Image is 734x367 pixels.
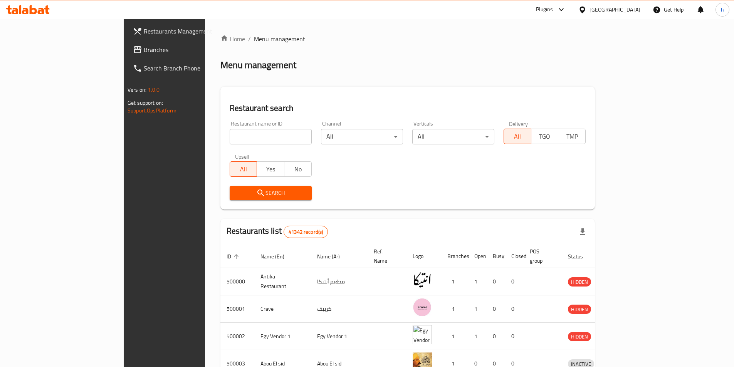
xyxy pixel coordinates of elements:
[413,325,432,344] img: Egy Vendor 1
[504,129,531,144] button: All
[127,40,246,59] a: Branches
[568,252,593,261] span: Status
[413,298,432,317] img: Crave
[441,245,468,268] th: Branches
[468,268,487,295] td: 1
[534,131,556,142] span: TGO
[468,295,487,323] td: 1
[487,323,505,350] td: 0
[374,247,397,265] span: Ref. Name
[413,270,432,290] img: Antika Restaurant
[317,252,350,261] span: Name (Ar)
[220,59,296,71] h2: Menu management
[468,245,487,268] th: Open
[441,295,468,323] td: 1
[530,247,553,265] span: POS group
[284,228,328,236] span: 41342 record(s)
[230,102,586,114] h2: Restaurant search
[412,129,494,144] div: All
[144,45,240,54] span: Branches
[128,106,176,116] a: Support.OpsPlatform
[311,268,368,295] td: مطعم أنتيكا
[568,278,591,287] span: HIDDEN
[230,129,312,144] input: Search for restaurant name or ID..
[487,295,505,323] td: 0
[568,305,591,314] span: HIDDEN
[406,245,441,268] th: Logo
[568,332,591,341] div: HIDDEN
[441,323,468,350] td: 1
[236,188,306,198] span: Search
[507,131,528,142] span: All
[505,245,524,268] th: Closed
[235,154,249,159] label: Upsell
[254,323,311,350] td: Egy Vendor 1
[321,129,403,144] div: All
[284,161,312,177] button: No
[254,34,305,44] span: Menu management
[128,98,163,108] span: Get support on:
[287,164,309,175] span: No
[128,85,146,95] span: Version:
[590,5,640,14] div: [GEOGRAPHIC_DATA]
[257,161,284,177] button: Yes
[561,131,583,142] span: TMP
[441,268,468,295] td: 1
[233,164,254,175] span: All
[531,129,559,144] button: TGO
[558,129,586,144] button: TMP
[568,332,591,341] span: HIDDEN
[536,5,553,14] div: Plugins
[144,27,240,36] span: Restaurants Management
[254,268,311,295] td: Antika Restaurant
[127,59,246,77] a: Search Branch Phone
[505,295,524,323] td: 0
[468,323,487,350] td: 1
[721,5,724,14] span: h
[144,64,240,73] span: Search Branch Phone
[230,186,312,200] button: Search
[248,34,251,44] li: /
[260,164,281,175] span: Yes
[487,268,505,295] td: 0
[227,252,241,261] span: ID
[227,225,328,238] h2: Restaurants list
[220,34,595,44] nav: breadcrumb
[230,161,257,177] button: All
[148,85,160,95] span: 1.0.0
[260,252,294,261] span: Name (En)
[284,226,328,238] div: Total records count
[568,277,591,287] div: HIDDEN
[505,268,524,295] td: 0
[573,223,592,241] div: Export file
[509,121,528,126] label: Delivery
[487,245,505,268] th: Busy
[254,295,311,323] td: Crave
[127,22,246,40] a: Restaurants Management
[311,323,368,350] td: Egy Vendor 1
[505,323,524,350] td: 0
[311,295,368,323] td: كرييف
